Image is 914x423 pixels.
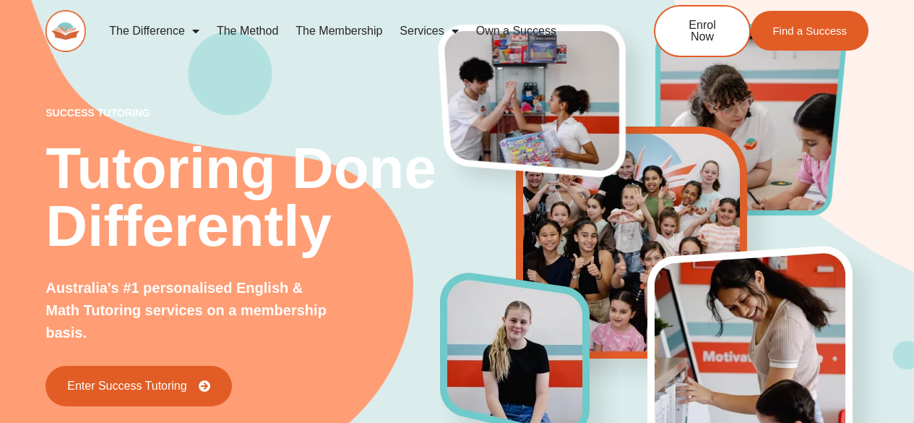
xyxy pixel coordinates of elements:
[751,11,868,51] a: Find a Success
[100,14,208,48] a: The Difference
[100,14,606,48] nav: Menu
[208,14,287,48] a: The Method
[654,5,751,57] a: Enrol Now
[287,14,391,48] a: The Membership
[46,277,334,344] p: Australia's #1 personalised English & Math Tutoring services on a membership basis.
[772,25,847,36] span: Find a Success
[467,14,565,48] a: Own a Success
[677,20,728,43] span: Enrol Now
[46,140,440,255] h2: Tutoring Done Differently
[391,14,467,48] a: Services
[46,366,231,406] a: Enter Success Tutoring
[46,108,440,118] p: success tutoring
[67,380,186,392] span: Enter Success Tutoring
